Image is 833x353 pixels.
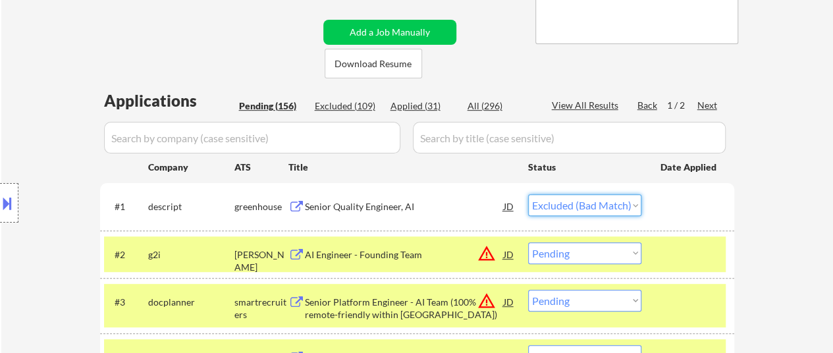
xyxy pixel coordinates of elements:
[323,20,456,45] button: Add a Job Manually
[477,244,496,263] button: warning_amber
[305,296,504,321] div: Senior Platform Engineer - AI Team (100% remote-friendly within [GEOGRAPHIC_DATA])
[660,161,718,174] div: Date Applied
[305,200,504,213] div: Senior Quality Engineer, AI
[239,99,305,113] div: Pending (156)
[315,99,381,113] div: Excluded (109)
[502,242,516,266] div: JD
[528,155,641,178] div: Status
[104,122,400,153] input: Search by company (case sensitive)
[234,200,288,213] div: greenhouse
[477,292,496,310] button: warning_amber
[502,194,516,218] div: JD
[305,248,504,261] div: AI Engineer - Founding Team
[234,296,288,321] div: smartrecruiters
[552,99,622,112] div: View All Results
[288,161,516,174] div: Title
[667,99,697,112] div: 1 / 2
[697,99,718,112] div: Next
[234,161,288,174] div: ATS
[325,49,422,78] button: Download Resume
[413,122,726,153] input: Search by title (case sensitive)
[468,99,533,113] div: All (296)
[502,290,516,313] div: JD
[234,248,288,274] div: [PERSON_NAME]
[390,99,456,113] div: Applied (31)
[637,99,658,112] div: Back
